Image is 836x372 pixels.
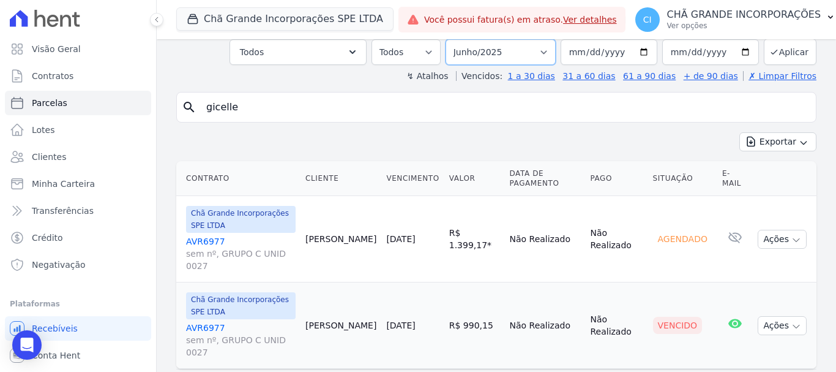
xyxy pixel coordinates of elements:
[764,39,816,65] button: Aplicar
[585,196,648,283] td: Não Realizado
[186,322,296,359] a: AVR6977sem nº, GRUPO C UNID 0027
[32,43,81,55] span: Visão Geral
[240,45,264,59] span: Todos
[667,9,821,21] p: CHÃ GRANDE INCORPORAÇÕES
[230,39,367,65] button: Todos
[381,161,444,196] th: Vencimento
[182,100,196,115] i: search
[5,91,151,115] a: Parcelas
[32,322,78,335] span: Recebíveis
[199,95,811,120] input: Buscar por nome do lote ou do cliente
[5,226,151,250] a: Crédito
[32,259,86,271] span: Negativação
[386,321,415,330] a: [DATE]
[12,330,42,360] div: Open Intercom Messenger
[5,145,151,169] a: Clientes
[32,178,95,190] span: Minha Carteira
[5,199,151,223] a: Transferências
[32,232,63,244] span: Crédito
[585,161,648,196] th: Pago
[643,15,652,24] span: CI
[444,283,505,369] td: R$ 990,15
[648,161,717,196] th: Situação
[32,124,55,136] span: Lotes
[386,234,415,244] a: [DATE]
[667,21,821,31] p: Ver opções
[717,161,753,196] th: E-mail
[5,343,151,368] a: Conta Hent
[186,334,296,359] span: sem nº, GRUPO C UNID 0027
[623,71,676,81] a: 61 a 90 dias
[504,283,585,369] td: Não Realizado
[10,297,146,311] div: Plataformas
[186,206,296,233] span: Chã Grande Incorporações SPE LTDA
[186,292,296,319] span: Chã Grande Incorporações SPE LTDA
[300,283,381,369] td: [PERSON_NAME]
[585,283,648,369] td: Não Realizado
[5,172,151,196] a: Minha Carteira
[456,71,502,81] label: Vencidos:
[32,349,80,362] span: Conta Hent
[444,196,505,283] td: R$ 1.399,17
[186,235,296,272] a: AVR6977sem nº, GRUPO C UNID 0027
[739,132,816,151] button: Exportar
[743,71,816,81] a: ✗ Limpar Filtros
[758,230,807,249] button: Ações
[424,13,617,26] span: Você possui fatura(s) em atraso.
[563,15,617,25] a: Ver detalhes
[562,71,615,81] a: 31 a 60 dias
[653,317,703,334] div: Vencido
[653,230,712,248] div: Agendado
[32,151,66,163] span: Clientes
[444,161,505,196] th: Valor
[684,71,738,81] a: + de 90 dias
[32,205,94,217] span: Transferências
[5,64,151,88] a: Contratos
[176,7,394,31] button: Chã Grande Incorporações SPE LTDA
[406,71,448,81] label: ↯ Atalhos
[32,97,67,109] span: Parcelas
[5,37,151,61] a: Visão Geral
[300,196,381,283] td: [PERSON_NAME]
[176,161,300,196] th: Contrato
[32,70,73,82] span: Contratos
[504,196,585,283] td: Não Realizado
[508,71,555,81] a: 1 a 30 dias
[5,316,151,341] a: Recebíveis
[5,252,151,277] a: Negativação
[504,161,585,196] th: Data de Pagamento
[186,248,296,272] span: sem nº, GRUPO C UNID 0027
[300,161,381,196] th: Cliente
[5,118,151,142] a: Lotes
[758,316,807,335] button: Ações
